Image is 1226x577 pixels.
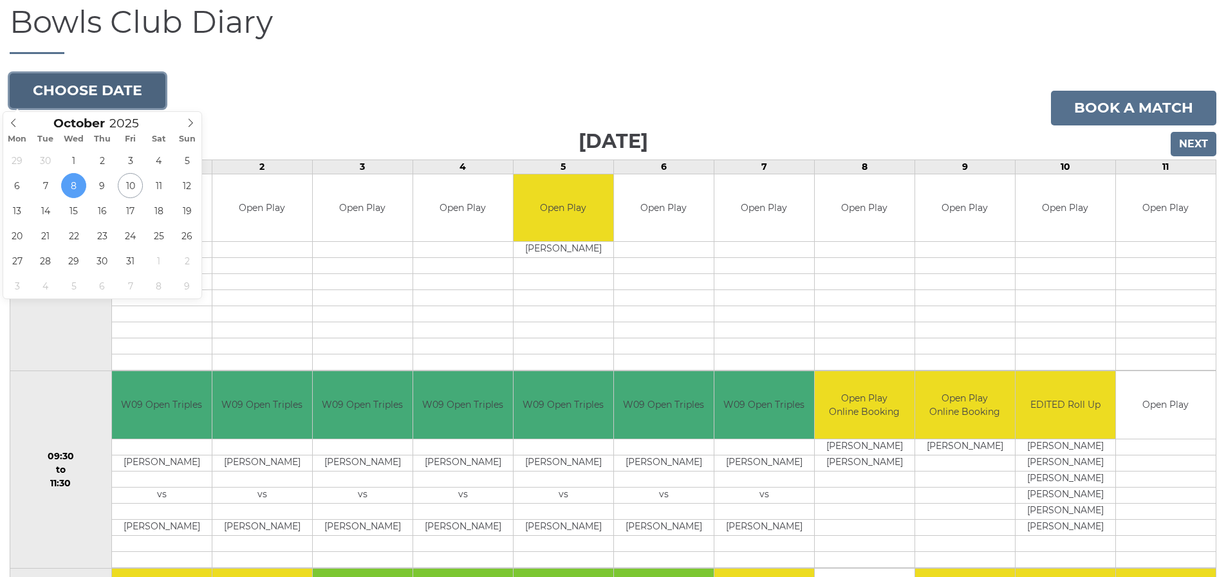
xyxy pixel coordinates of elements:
[714,174,814,242] td: Open Play
[61,148,86,173] span: October 1, 2025
[714,487,814,503] td: vs
[118,148,143,173] span: October 3, 2025
[146,223,171,248] span: October 25, 2025
[313,174,413,242] td: Open Play
[145,135,173,143] span: Sat
[10,5,1216,54] h1: Bowls Club Diary
[61,173,86,198] span: October 8, 2025
[112,487,212,503] td: vs
[915,439,1015,455] td: [PERSON_NAME]
[815,371,915,439] td: Open Play Online Booking
[146,148,171,173] span: October 4, 2025
[212,455,312,471] td: [PERSON_NAME]
[1016,455,1115,471] td: [PERSON_NAME]
[53,118,105,130] span: Scroll to increment
[118,173,143,198] span: October 10, 2025
[174,198,200,223] span: October 19, 2025
[112,455,212,471] td: [PERSON_NAME]
[1051,91,1216,125] a: Book a match
[212,371,312,439] td: W09 Open Triples
[118,198,143,223] span: October 17, 2025
[413,160,513,174] td: 4
[1015,160,1115,174] td: 10
[61,248,86,273] span: October 29, 2025
[173,135,201,143] span: Sun
[514,519,613,535] td: [PERSON_NAME]
[212,519,312,535] td: [PERSON_NAME]
[714,519,814,535] td: [PERSON_NAME]
[118,273,143,298] span: November 7, 2025
[174,248,200,273] span: November 2, 2025
[33,173,58,198] span: October 7, 2025
[313,519,413,535] td: [PERSON_NAME]
[146,273,171,298] span: November 8, 2025
[60,135,88,143] span: Wed
[714,371,814,439] td: W09 Open Triples
[5,273,30,298] span: November 3, 2025
[514,455,613,471] td: [PERSON_NAME]
[614,371,714,439] td: W09 Open Triples
[313,487,413,503] td: vs
[146,198,171,223] span: October 18, 2025
[5,148,30,173] span: September 29, 2025
[33,248,58,273] span: October 28, 2025
[212,487,312,503] td: vs
[174,148,200,173] span: October 5, 2025
[1016,519,1115,535] td: [PERSON_NAME]
[116,135,145,143] span: Fri
[105,116,155,131] input: Scroll to increment
[212,174,312,242] td: Open Play
[5,248,30,273] span: October 27, 2025
[1116,371,1216,439] td: Open Play
[714,160,814,174] td: 7
[174,173,200,198] span: October 12, 2025
[118,223,143,248] span: October 24, 2025
[89,148,115,173] span: October 2, 2025
[1016,503,1115,519] td: [PERSON_NAME]
[312,160,413,174] td: 3
[1171,132,1216,156] input: Next
[915,160,1015,174] td: 9
[89,198,115,223] span: October 16, 2025
[614,487,714,503] td: vs
[714,455,814,471] td: [PERSON_NAME]
[146,173,171,198] span: October 11, 2025
[1016,174,1115,242] td: Open Play
[1016,471,1115,487] td: [PERSON_NAME]
[33,148,58,173] span: September 30, 2025
[61,273,86,298] span: November 5, 2025
[33,273,58,298] span: November 4, 2025
[89,173,115,198] span: October 9, 2025
[3,135,32,143] span: Mon
[5,173,30,198] span: October 6, 2025
[1115,160,1216,174] td: 11
[413,487,513,503] td: vs
[313,455,413,471] td: [PERSON_NAME]
[513,160,613,174] td: 5
[514,371,613,439] td: W09 Open Triples
[174,273,200,298] span: November 9, 2025
[514,174,613,242] td: Open Play
[61,198,86,223] span: October 15, 2025
[89,273,115,298] span: November 6, 2025
[915,371,1015,439] td: Open Play Online Booking
[10,73,165,108] button: Choose date
[1016,371,1115,439] td: EDITED Roll Up
[1116,174,1216,242] td: Open Play
[10,371,112,569] td: 09:30 to 11:30
[613,160,714,174] td: 6
[614,455,714,471] td: [PERSON_NAME]
[212,160,312,174] td: 2
[413,455,513,471] td: [PERSON_NAME]
[5,198,30,223] span: October 13, 2025
[174,223,200,248] span: October 26, 2025
[514,487,613,503] td: vs
[33,198,58,223] span: October 14, 2025
[815,439,915,455] td: [PERSON_NAME]
[915,174,1015,242] td: Open Play
[413,519,513,535] td: [PERSON_NAME]
[61,223,86,248] span: October 22, 2025
[815,174,915,242] td: Open Play
[413,371,513,439] td: W09 Open Triples
[814,160,915,174] td: 8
